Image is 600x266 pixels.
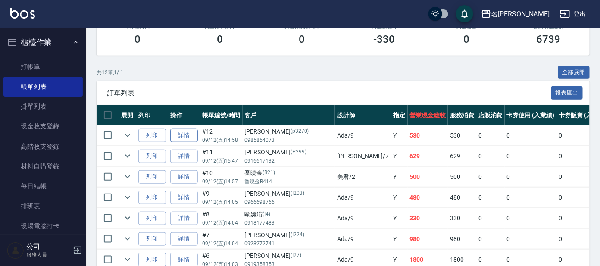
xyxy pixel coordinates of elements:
[202,219,241,227] p: 09/12 (五) 14:04
[291,189,304,198] p: (I203)
[505,229,557,249] td: 0
[245,210,333,219] div: 歐婉淯
[170,129,198,142] a: 詳情
[448,125,476,146] td: 530
[245,157,333,165] p: 0916617132
[391,125,408,146] td: Y
[505,188,557,208] td: 0
[7,242,24,259] img: Person
[505,167,557,187] td: 0
[448,188,476,208] td: 480
[202,178,241,185] p: 09/12 (五) 14:57
[136,105,168,125] th: 列印
[3,116,83,136] a: 現金收支登錄
[476,146,505,166] td: 0
[119,105,136,125] th: 展開
[448,146,476,166] td: 629
[245,178,333,185] p: 番曉金B414
[200,188,243,208] td: #9
[245,219,333,227] p: 0918177483
[391,105,408,125] th: 指定
[335,146,391,166] td: [PERSON_NAME] /7
[448,208,476,228] td: 330
[217,33,223,45] h3: 0
[97,69,123,76] p: 共 12 筆, 1 / 1
[107,89,551,97] span: 訂單列表
[391,188,408,208] td: Y
[448,167,476,187] td: 500
[408,146,448,166] td: 629
[3,31,83,53] button: 櫃檯作業
[556,6,590,22] button: 登出
[335,229,391,249] td: Ada /9
[245,240,333,247] p: 0928272741
[335,105,391,125] th: 設計師
[245,127,333,136] div: [PERSON_NAME]
[138,191,166,204] button: 列印
[491,9,550,19] div: 名[PERSON_NAME]
[291,148,306,157] p: (P299)
[245,169,333,178] div: 番曉金
[448,229,476,249] td: 980
[138,232,166,246] button: 列印
[391,208,408,228] td: Y
[505,105,557,125] th: 卡券使用 (入業績)
[121,170,134,183] button: expand row
[168,105,200,125] th: 操作
[476,229,505,249] td: 0
[408,125,448,146] td: 530
[200,146,243,166] td: #11
[170,150,198,163] a: 詳情
[408,229,448,249] td: 980
[476,167,505,187] td: 0
[3,196,83,216] a: 排班表
[121,129,134,142] button: expand row
[335,188,391,208] td: Ada /9
[121,150,134,163] button: expand row
[3,57,83,77] a: 打帳單
[200,229,243,249] td: #7
[456,5,473,22] button: save
[335,208,391,228] td: Ada /9
[505,146,557,166] td: 0
[170,232,198,246] a: 詳情
[291,251,301,260] p: (I27)
[476,208,505,228] td: 0
[200,208,243,228] td: #8
[505,125,557,146] td: 0
[202,198,241,206] p: 09/12 (五) 14:05
[478,5,553,23] button: 名[PERSON_NAME]
[291,127,309,136] p: (p3270)
[463,33,469,45] h3: 0
[138,150,166,163] button: 列印
[121,253,134,266] button: expand row
[448,105,476,125] th: 服務消費
[200,167,243,187] td: #10
[263,169,275,178] p: (B21)
[373,33,395,45] h3: -330
[10,8,35,19] img: Logo
[335,167,391,187] td: 美君 /2
[391,167,408,187] td: Y
[121,191,134,204] button: expand row
[551,88,583,97] a: 報表匯出
[138,170,166,184] button: 列印
[200,125,243,146] td: #12
[26,251,70,259] p: 服務人員
[243,105,335,125] th: 客戶
[245,189,333,198] div: [PERSON_NAME]
[558,66,590,79] button: 全部展開
[170,191,198,204] a: 詳情
[3,77,83,97] a: 帳單列表
[476,125,505,146] td: 0
[245,148,333,157] div: [PERSON_NAME]
[263,210,271,219] p: (I4)
[170,212,198,225] a: 詳情
[202,240,241,247] p: 09/12 (五) 14:04
[3,176,83,196] a: 每日結帳
[3,216,83,236] a: 現場電腦打卡
[537,33,561,45] h3: 6739
[245,136,333,144] p: 0985854073
[391,146,408,166] td: Y
[121,232,134,245] button: expand row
